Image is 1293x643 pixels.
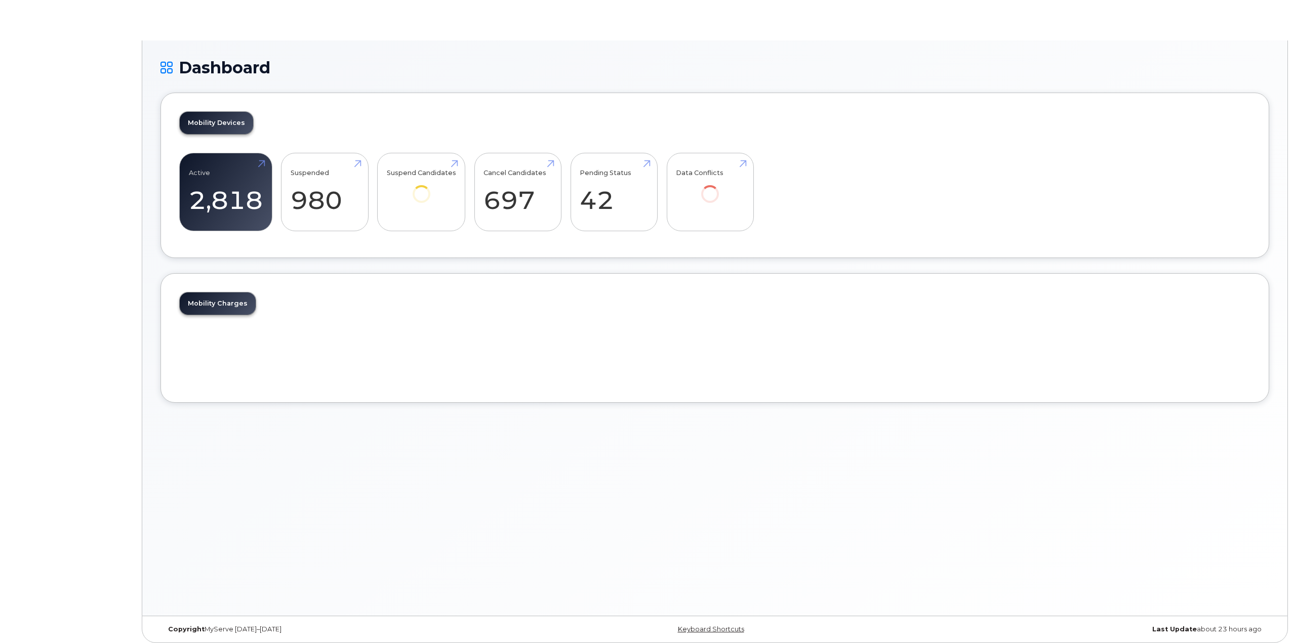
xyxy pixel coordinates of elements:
[180,112,253,134] a: Mobility Devices
[160,625,530,633] div: MyServe [DATE]–[DATE]
[291,159,359,226] a: Suspended 980
[1152,625,1197,633] strong: Last Update
[900,625,1269,633] div: about 23 hours ago
[160,59,1269,76] h1: Dashboard
[168,625,205,633] strong: Copyright
[678,625,744,633] a: Keyboard Shortcuts
[180,292,256,315] a: Mobility Charges
[189,159,263,226] a: Active 2,818
[483,159,552,226] a: Cancel Candidates 697
[387,159,456,217] a: Suspend Candidates
[676,159,744,217] a: Data Conflicts
[580,159,648,226] a: Pending Status 42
